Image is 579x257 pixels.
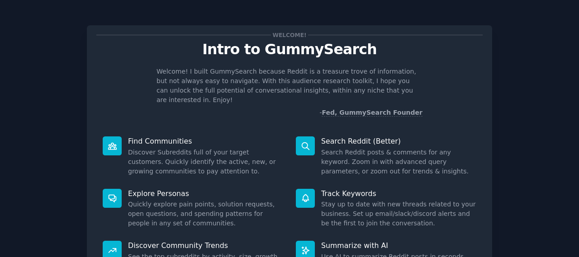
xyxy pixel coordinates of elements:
[321,148,476,176] dd: Search Reddit posts & comments for any keyword. Zoom in with advanced query parameters, or zoom o...
[321,189,476,198] p: Track Keywords
[128,148,283,176] dd: Discover Subreddits full of your target customers. Quickly identify the active, new, or growing c...
[128,136,283,146] p: Find Communities
[322,109,422,117] a: Fed, GummySearch Founder
[128,241,283,250] p: Discover Community Trends
[321,200,476,228] dd: Stay up to date with new threads related to your business. Set up email/slack/discord alerts and ...
[96,42,483,57] p: Intro to GummySearch
[321,136,476,146] p: Search Reddit (Better)
[128,200,283,228] dd: Quickly explore pain points, solution requests, open questions, and spending patterns for people ...
[319,108,422,117] div: -
[157,67,422,105] p: Welcome! I built GummySearch because Reddit is a treasure trove of information, but not always ea...
[271,30,308,40] span: Welcome!
[321,241,476,250] p: Summarize with AI
[128,189,283,198] p: Explore Personas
